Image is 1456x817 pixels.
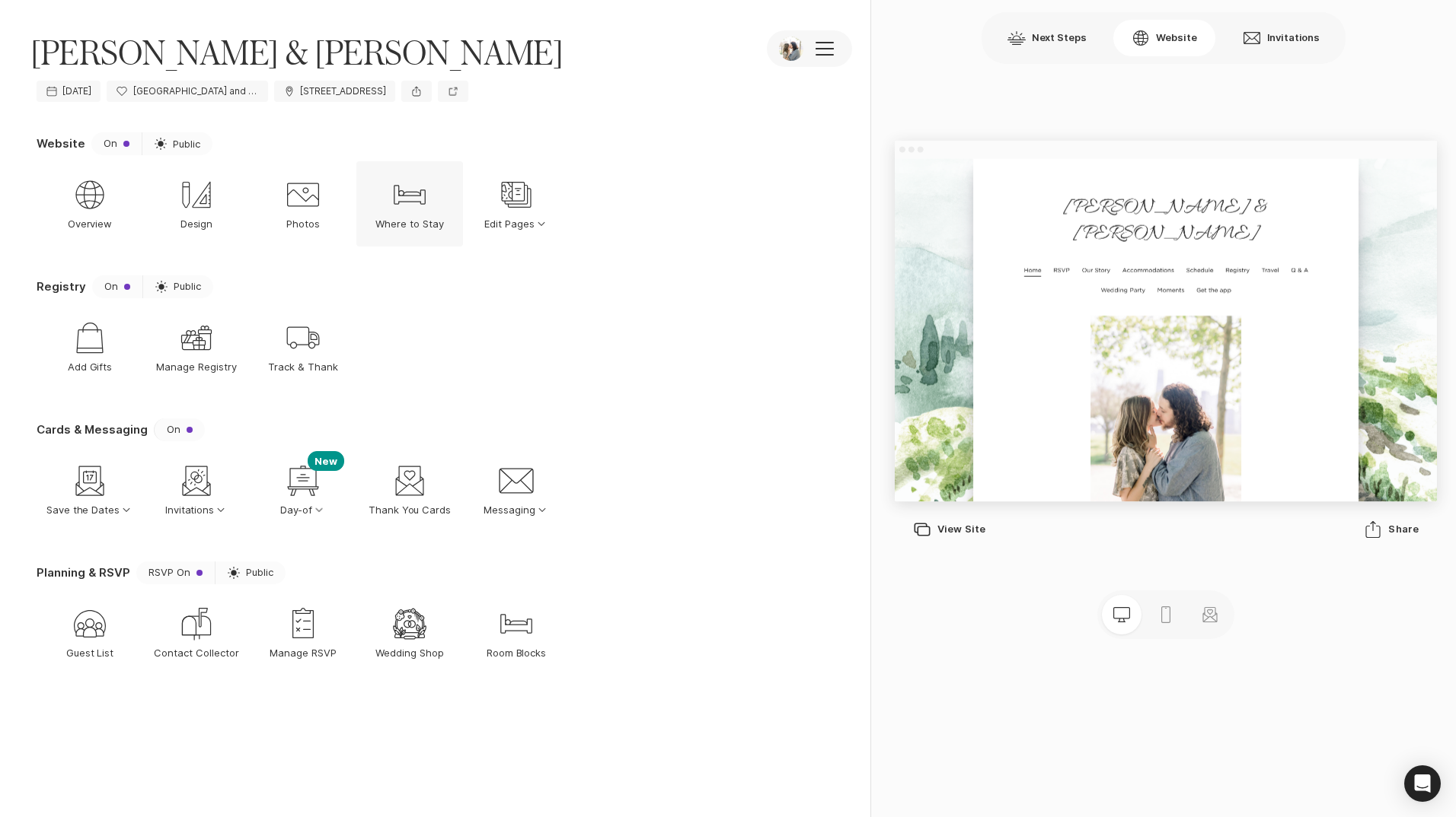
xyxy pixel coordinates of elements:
div: Wedding Shop [391,606,428,642]
a: Track & Thank [250,304,356,389]
div: Photos [285,176,321,213]
button: Edit Pages [463,161,570,246]
div: Open Intercom Messenger [1404,765,1441,802]
div: Guest List [72,606,108,642]
span: Public [173,137,200,151]
p: Registry [669,210,717,243]
svg: Preview mobile [1157,606,1175,624]
a: Wedding Party [417,250,506,283]
div: Design [178,176,215,213]
a: Contact Collector [143,590,250,676]
p: Manage Registry [156,360,237,374]
a: [DATE] [37,81,101,102]
span: Public [174,281,201,292]
a: Our Story [378,210,436,243]
a: Guest List [37,590,143,676]
a: Public [142,132,212,155]
p: Overview [68,217,113,230]
img: Event Photo [779,37,803,61]
a: Schedule [589,210,644,243]
a: Where to Stay [356,161,463,246]
a: Room Blocks [463,590,570,676]
p: Registry [37,278,86,294]
p: Thank You Cards [369,503,452,517]
button: Public [215,561,286,584]
a: Manage RSVP [250,590,356,676]
p: Track & Thank [268,360,338,374]
a: Q & A [801,210,836,243]
p: Edit Pages [484,217,548,230]
a: Wedding Shop [356,590,463,676]
span: Public [246,567,273,578]
button: Save the Dates [37,447,143,532]
button: RSVP On [136,561,215,584]
span: [PERSON_NAME] & [PERSON_NAME] [30,30,563,75]
button: Share event information [401,81,432,102]
div: Where to Stay [391,176,428,213]
button: Invitations [143,447,250,532]
div: Day-of [285,463,321,499]
a: Moments [531,250,586,283]
p: Contact Collector [154,646,238,660]
p: Website [37,135,85,151]
p: Guest List [66,646,114,660]
div: Share [1364,520,1419,539]
div: Overview [72,176,108,213]
button: On [91,132,142,155]
button: On [92,275,142,298]
div: Manage RSVP [285,606,321,642]
p: Manage RSVP [270,646,337,660]
svg: Preview desktop [1113,606,1131,624]
p: Design [180,217,213,230]
svg: Preview matching stationery [1201,606,1219,624]
a: Add Gifts [37,304,143,389]
p: Get the app [610,250,681,283]
p: Photos [286,217,320,230]
p: Add Gifts [68,360,113,374]
p: Cards & Messaging [37,421,148,437]
p: Where to Stay [375,217,444,230]
a: Preview website [438,81,468,102]
a: Manage Registry [143,304,250,389]
button: Website [1113,20,1215,56]
button: NewDay-of [250,447,356,532]
a: Photos [250,161,356,246]
p: Invitations [165,503,228,517]
p: Wedding Shop [375,646,444,660]
p: Save the Dates [46,503,134,517]
a: Travel [742,210,777,243]
a: Accommodations [460,210,565,243]
a: [GEOGRAPHIC_DATA] and [GEOGRAPHIC_DATA], [GEOGRAPHIC_DATA], [GEOGRAPHIC_DATA], [GEOGRAPHIC_DATA],... [107,81,267,102]
div: Thank You Cards [391,463,428,499]
a: Design [143,161,250,246]
div: Manage Registry [178,319,215,356]
a: Overview [37,161,143,246]
a: RSVP [321,210,354,243]
p: Messaging [484,503,549,517]
div: View Site [913,520,985,539]
a: [STREET_ADDRESS] [274,81,395,102]
div: Track & Thank [285,319,321,356]
button: On [154,418,205,441]
button: Public [142,275,213,298]
span: [DATE] [62,86,91,97]
button: Messaging [463,447,570,532]
div: Edit Pages [498,176,535,213]
div: Add Gifts [72,319,108,356]
button: Invitations [1225,20,1339,56]
p: Day-of [280,503,327,517]
div: Invitations [178,463,215,499]
p: Lacawac Sanctuary Field Station and Environmental Education Center, Sanctuary Road, Lake Ariel, P... [133,86,259,97]
div: Messaging [498,463,535,499]
a: Home [261,210,296,243]
button: Next Steps [989,20,1105,56]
